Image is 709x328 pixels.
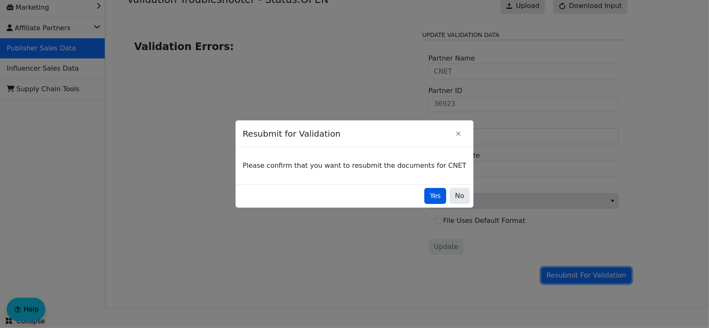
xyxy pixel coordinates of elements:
button: Yes [424,188,446,204]
span: Resubmit for Validation [243,123,450,144]
p: Please confirm that you want to resubmit the documents for CNET [243,161,466,171]
span: Yes [430,191,441,201]
button: Close [450,126,466,142]
span: No [455,191,464,201]
button: No [450,188,470,204]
